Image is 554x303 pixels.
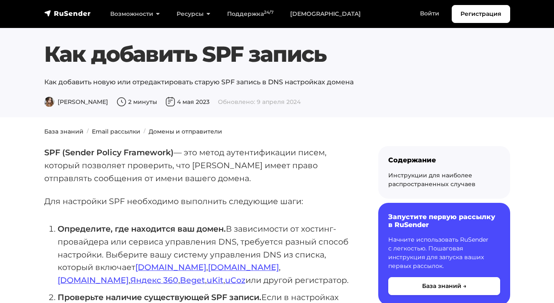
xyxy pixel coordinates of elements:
a: Войти [412,5,448,22]
a: [DOMAIN_NAME] [208,262,279,272]
a: [DOMAIN_NAME] [58,275,129,285]
p: Для настройки SPF необходимо выполнить следующие шаги: [44,195,352,208]
a: uKit [207,275,223,285]
img: Время чтения [116,97,126,107]
strong: Проверьте наличие существующей SPF записи. [58,292,261,302]
a: База знаний [44,128,83,135]
span: 4 мая 2023 [165,98,210,106]
div: Содержание [388,156,500,164]
sup: 24/7 [264,10,273,15]
strong: SPF (Sender Policy Framework) [44,147,174,157]
li: В зависимости от хостинг-провайдера или сервиса управления DNS, требуется разный способ настройки... [58,222,352,287]
a: Регистрация [452,5,510,23]
nav: breadcrumb [39,127,515,136]
strong: Определите, где находится ваш домен. [58,224,226,234]
h6: Запустите первую рассылку в RuSender [388,213,500,229]
a: Инструкции для наиболее распространенных случаев [388,172,476,188]
button: База знаний → [388,277,500,295]
a: Домены и отправители [149,128,222,135]
a: Ресурсы [168,5,219,23]
img: Дата публикации [165,97,175,107]
a: [DOMAIN_NAME] [135,262,206,272]
h1: Как добавить SPF запись [44,41,510,67]
span: [PERSON_NAME] [44,98,108,106]
p: Начните использовать RuSender с легкостью. Пошаговая инструкция для запуска ваших первых рассылок. [388,235,500,270]
span: 2 минуты [116,98,157,106]
a: [DEMOGRAPHIC_DATA] [282,5,369,23]
a: Поддержка24/7 [219,5,282,23]
a: Email рассылки [92,128,140,135]
img: RuSender [44,9,91,18]
a: Возможности [102,5,168,23]
a: Beget [180,275,205,285]
a: uCoz [225,275,245,285]
p: Как добавить новую или отредактировать старую SPF запись в DNS настройках домена [44,77,510,87]
a: Яндекс 360 [130,275,178,285]
p: — это метод аутентификации писем, который позволяет проверить, что [PERSON_NAME] имеет право отпр... [44,146,352,184]
span: Обновлено: 9 апреля 2024 [218,98,301,106]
